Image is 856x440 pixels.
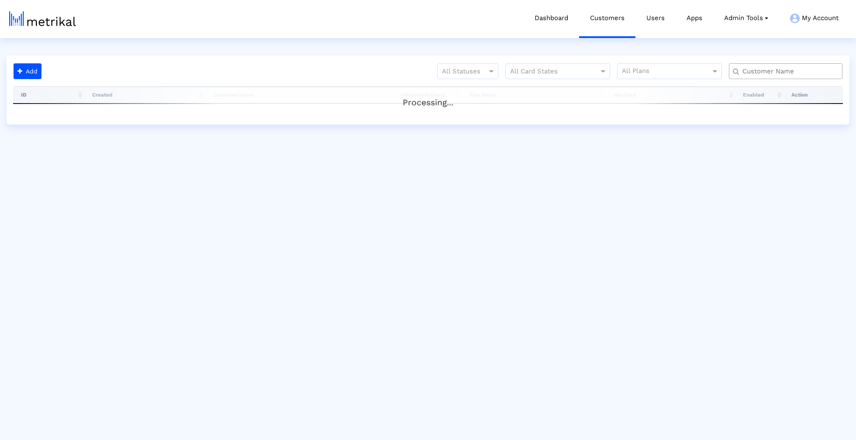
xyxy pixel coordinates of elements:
[605,86,735,104] th: Has Card
[393,86,461,104] th: Integration Count
[13,86,84,104] th: ID
[84,86,205,104] th: Created
[14,63,41,79] button: Add
[736,67,839,76] input: Customer Name
[735,86,784,104] th: Enabled
[9,11,76,26] img: metrical-logo-light.png
[461,86,605,104] th: Plan Name
[510,66,590,77] input: All Card States
[13,88,843,105] div: Processing...
[622,66,712,77] input: All Plans
[790,14,800,23] img: my-account-menu-icon.png
[784,86,843,104] th: Action
[205,86,393,104] th: Customer Name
